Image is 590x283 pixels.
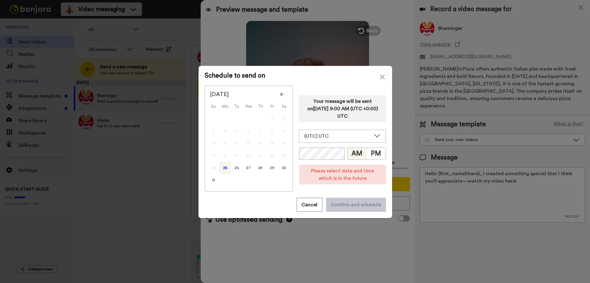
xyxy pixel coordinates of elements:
span: Please select date and time which is in the future [311,168,374,181]
div: Tue Aug 26 2025 [231,162,242,174]
div: Wed Aug 27 2025 [242,162,254,174]
div: Wed Aug 20 2025 [242,149,254,162]
button: PM [367,148,386,160]
div: Mon Aug 25 2025 [219,162,231,174]
div: (UTC) UTC [304,132,371,140]
abbr: Monday [222,104,229,109]
div: Sat Aug 30 2025 [278,162,290,174]
abbr: Saturday [282,104,286,109]
div: Fri Aug 29 2025 [266,162,278,174]
abbr: Friday [270,104,274,109]
div: Fri Aug 15 2025 [266,137,278,149]
div: Sun Aug 10 2025 [207,137,219,149]
div: [DATE] [210,91,288,98]
div: Mon Aug 04 2025 [219,125,231,137]
div: Fri Aug 01 2025 [266,112,278,125]
div: Sun Aug 24 2025 [207,162,219,174]
div: Fri Aug 22 2025 [266,149,278,162]
div: Sat Aug 23 2025 [278,149,290,162]
div: Tue Aug 12 2025 [231,137,242,149]
abbr: Thursday [258,104,263,109]
abbr: Wednesday [245,104,252,109]
div: Sun Aug 31 2025 [207,174,219,186]
div: Your message will be sent on [DATE] 9:00 AM (UTC +0:00) UTC [299,95,386,122]
div: Tue Aug 19 2025 [231,149,242,162]
div: Fri Aug 08 2025 [266,125,278,137]
abbr: Tuesday [234,104,239,109]
button: Confirm and schedule [326,198,386,212]
div: Sat Aug 02 2025 [278,112,290,125]
div: Thu Aug 28 2025 [254,162,266,174]
span: Next Month [279,91,285,98]
div: Sun Aug 17 2025 [207,149,219,162]
div: Wed Aug 06 2025 [242,125,254,137]
div: Thu Aug 14 2025 [254,137,266,149]
div: Sun Aug 03 2025 [207,125,219,137]
div: Tue Aug 05 2025 [231,125,242,137]
button: AM [348,148,367,160]
abbr: Sunday [211,104,216,109]
div: Sat Aug 16 2025 [278,137,290,149]
button: Cancel [297,198,322,212]
div: Thu Aug 07 2025 [254,125,266,137]
span: Schedule to send on [205,72,386,79]
div: Thu Aug 21 2025 [254,149,266,162]
div: Mon Aug 11 2025 [219,137,231,149]
div: Wed Aug 13 2025 [242,137,254,149]
div: Sat Aug 09 2025 [278,125,290,137]
div: Mon Aug 18 2025 [219,149,231,162]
